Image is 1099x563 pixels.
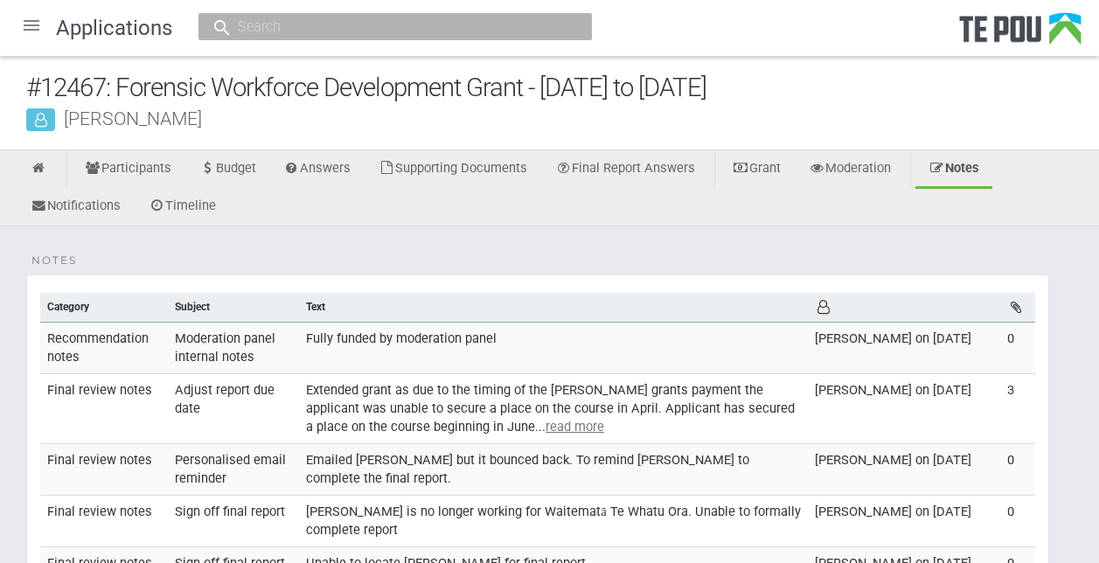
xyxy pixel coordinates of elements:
td: Final review notes [40,373,168,443]
td: Extended grant as due to the timing of the [PERSON_NAME] grants payment the applicant was unable ... [299,373,808,443]
td: 3 [1000,373,1035,443]
div: [PERSON_NAME] [26,109,1099,128]
td: [PERSON_NAME] on [DATE] [808,443,1000,495]
a: Grant [720,150,794,189]
a: Final Report Answers [542,150,708,189]
th: Category [40,293,168,323]
a: Notifications [17,188,134,226]
th: Subject [168,293,299,323]
a: Answers [271,150,365,189]
td: 0 [1000,443,1035,495]
td: [PERSON_NAME] on [DATE] [808,495,1000,546]
td: Adjust report due date [168,373,299,443]
span: Notes [31,253,77,268]
div: #12467: Forensic Workforce Development Grant - [DATE] to [DATE] [26,69,1099,107]
td: 0 [1000,495,1035,546]
td: Final review notes [40,443,168,495]
td: [PERSON_NAME] on [DATE] [808,373,1000,443]
td: 0 [1000,323,1035,374]
a: Moderation [796,150,904,189]
td: Sign off final report [168,495,299,546]
td: Recommendation notes [40,323,168,374]
td: Fully funded by moderation panel [299,323,808,374]
a: Supporting Documents [365,150,540,189]
td: Final review notes [40,495,168,546]
th: Text [299,293,808,323]
td: Personalised email reminder [168,443,299,495]
input: Search [233,17,540,36]
a: Participants [72,150,184,189]
td: Moderation panel internal notes [168,323,299,374]
td: Emailed [PERSON_NAME] but it bounced back. To remind [PERSON_NAME] to complete the final report. [299,443,808,495]
a: Timeline [136,188,229,226]
td: [PERSON_NAME] is no longer working for Waitematā Te Whatu Ora. Unable to formally complete report [299,495,808,546]
a: Budget [186,150,269,189]
td: [PERSON_NAME] on [DATE] [808,323,1000,374]
a: Notes [915,150,992,189]
u: read more [546,419,604,434]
